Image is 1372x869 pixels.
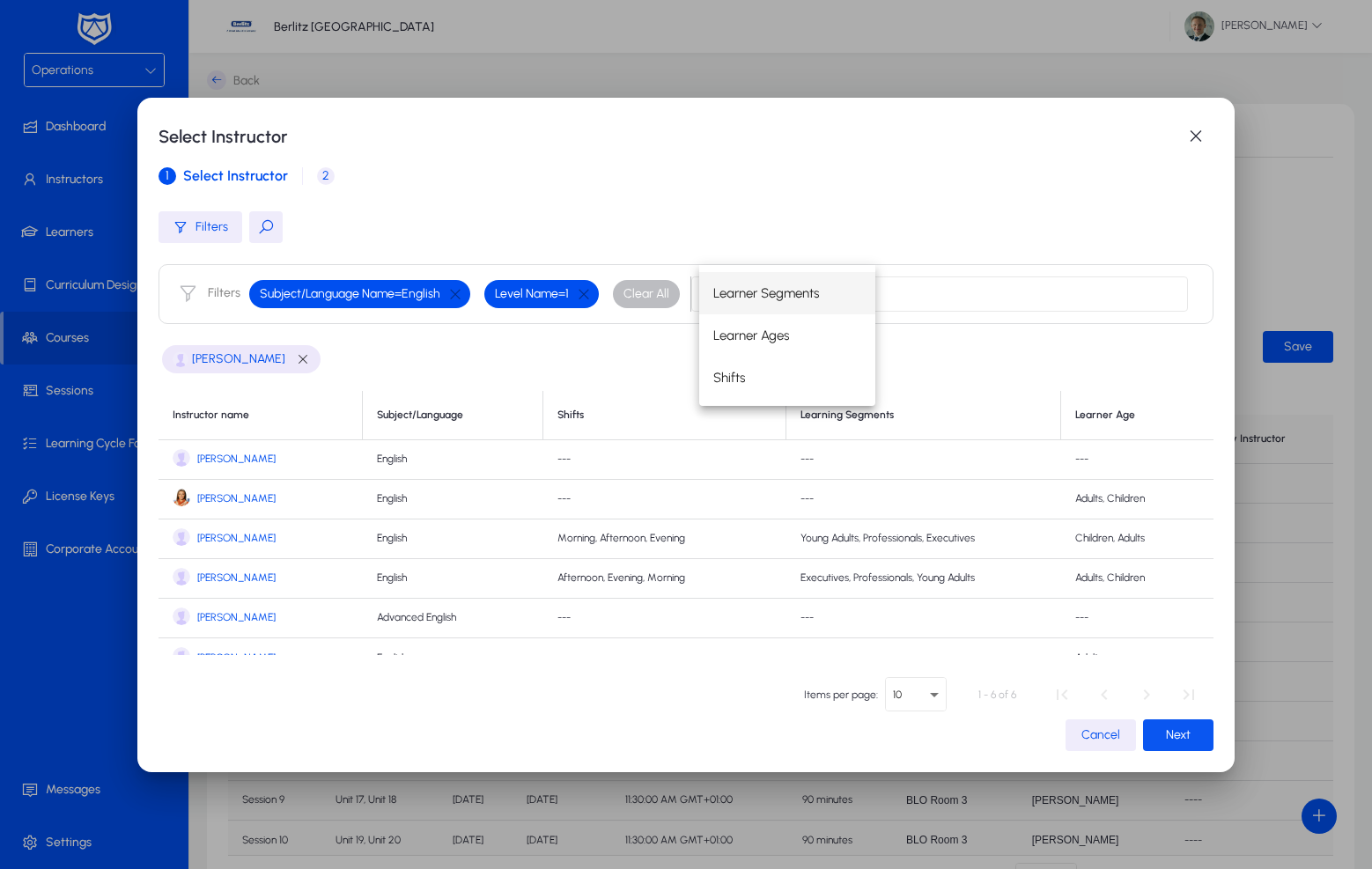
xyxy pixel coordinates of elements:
span: [PERSON_NAME] [197,532,276,545]
img: default-user.png [173,528,190,546]
img: default-user.png [173,568,190,585]
span: 2 [317,167,335,185]
span: [PERSON_NAME] [197,492,276,505]
td: --- [786,638,1061,678]
th: Learner Age [1061,391,1213,440]
img: default-user.png [173,449,190,467]
td: English [363,440,542,480]
td: --- [543,440,786,480]
td: Executives, Professionals, Young Adults [786,559,1061,599]
h1: Select Instructor [159,122,1178,151]
span: [PERSON_NAME] [197,571,276,585]
td: Young Adults, Professionals, Executives [786,519,1061,559]
div: Items per page: [804,686,878,703]
td: Adults [1061,638,1213,678]
img: Instructor image [173,351,188,367]
span: [PERSON_NAME] [197,652,276,665]
span: Cancel [1081,727,1120,742]
span: Shifts [713,367,745,388]
span: Subject/Language Name = English [260,285,440,303]
th: Learning Segments [786,391,1061,440]
div: Instructor name [173,409,249,422]
td: --- [543,599,786,638]
td: Children, Adults [1061,519,1213,559]
button: Cancel [1066,719,1136,751]
td: English [363,559,542,599]
td: English [363,480,542,519]
span: [PERSON_NAME] [197,453,276,466]
td: --- [786,599,1061,638]
td: --- [1061,440,1213,480]
span: 10 [893,689,902,701]
div: 1 - 6 of 6 [978,686,1016,703]
td: Morning, Afternoon, Evening [543,519,786,559]
img: default-user.png [173,608,190,625]
span: [PERSON_NAME] [197,611,276,624]
img: default-user.png [173,647,190,665]
td: --- [786,440,1061,480]
td: --- [1061,599,1213,638]
th: Subject/Language [363,391,542,440]
span: Filters [195,217,228,238]
span: Learner Ages [713,325,789,346]
span: [PERSON_NAME] [192,349,285,370]
mat-paginator: Select page [793,670,1213,719]
td: --- [786,480,1061,519]
span: Level Name = 1 [495,285,569,303]
span: Clear All [623,285,669,303]
td: English [363,638,542,678]
td: --- [543,638,786,678]
span: 1 [159,167,176,185]
th: Shifts [543,391,786,440]
td: --- [543,480,786,519]
td: Afternoon, Evening, Morning [543,559,786,599]
td: Adults, Children [1061,559,1213,599]
button: Filters [159,211,242,243]
span: Next [1166,727,1191,742]
span: Select Instructor [183,169,288,183]
div: Instructor name [173,409,349,422]
img: QWxpbmEgSy4uanBnMTc1NDM4NTMzOTY1Nw==.jpg [173,489,190,506]
label: Filters [208,286,240,301]
span: Learner Segments [713,283,819,304]
td: English [363,519,542,559]
td: Advanced English [363,599,542,638]
button: Next [1143,719,1213,751]
td: Adults, Children [1061,480,1213,519]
